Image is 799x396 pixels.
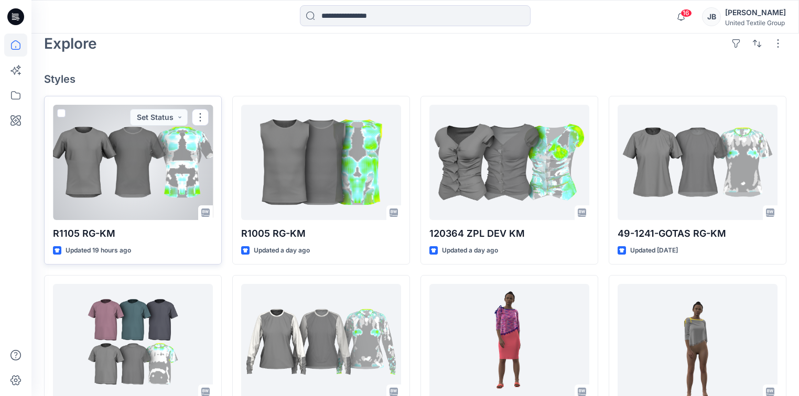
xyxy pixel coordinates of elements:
a: R1105 RG-KM [53,105,213,220]
h4: Styles [44,73,786,85]
p: Updated [DATE] [630,245,678,256]
p: R1005 RG-KM [241,226,401,241]
p: Updated a day ago [442,245,498,256]
div: United Textile Group [725,19,786,27]
p: 49-1241-GOTAS RG-KM [618,226,778,241]
a: 49-1241-GOTAS RG-KM [618,105,778,220]
div: JB [702,7,721,26]
p: Updated 19 hours ago [66,245,131,256]
h2: Explore [44,35,97,52]
p: R1105 RG-KM [53,226,213,241]
p: Updated a day ago [254,245,310,256]
a: 120364 ZPL DEV KM [429,105,589,220]
p: 120364 ZPL DEV KM [429,226,589,241]
a: R1005 RG-KM [241,105,401,220]
div: [PERSON_NAME] [725,6,786,19]
span: 16 [681,9,692,17]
